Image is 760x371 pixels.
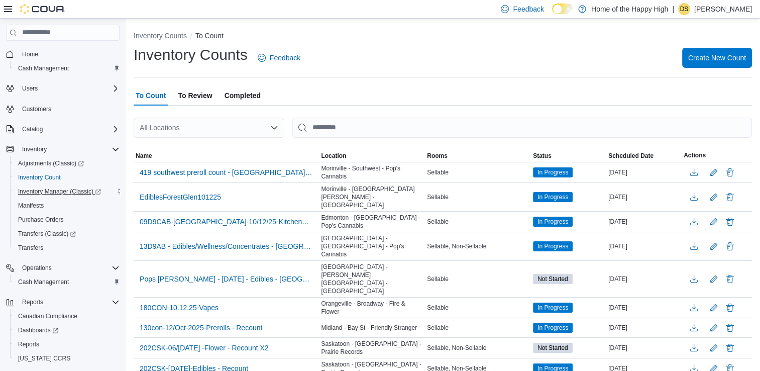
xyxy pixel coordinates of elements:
[321,300,423,316] span: Orangeville - Broadway - Fire & Flower
[321,214,423,230] span: Edmonton - [GEOGRAPHIC_DATA] - Pop's Cannabis
[14,200,48,212] a: Manifests
[18,159,84,167] span: Adjustments (Classic)
[10,241,124,255] button: Transfers
[537,242,568,251] span: In Progress
[14,171,65,183] a: Inventory Count
[14,228,120,240] span: Transfers (Classic)
[140,323,262,333] span: 130con-12/Oct-2025-Prerolls - Recount
[425,216,531,228] div: Sellable
[270,124,278,132] button: Open list of options
[14,242,47,254] a: Transfers
[321,164,423,180] span: Morinville - Southwest - Pop's Cannabis
[14,200,120,212] span: Manifests
[18,82,42,95] button: Users
[136,340,273,355] button: 202CSK-06/[DATE] -Flower - Recount X2
[533,241,573,251] span: In Progress
[608,152,654,160] span: Scheduled Date
[136,85,166,106] span: To Count
[18,123,120,135] span: Catalog
[10,170,124,184] button: Inventory Count
[533,152,552,160] span: Status
[14,228,80,240] a: Transfers (Classic)
[606,191,682,203] div: [DATE]
[18,262,120,274] span: Operations
[537,303,568,312] span: In Progress
[321,324,417,332] span: Midland - Bay St - Friendly Stranger
[537,343,568,352] span: Not Started
[22,84,38,92] span: Users
[425,273,531,285] div: Sellable
[425,302,531,314] div: Sellable
[18,143,120,155] span: Inventory
[606,342,682,354] div: [DATE]
[18,82,120,95] span: Users
[533,274,573,284] span: Not Started
[18,354,70,362] span: [US_STATE] CCRS
[606,150,682,162] button: Scheduled Date
[134,45,248,65] h1: Inventory Counts
[292,118,752,138] input: This is a search bar. After typing your query, hit enter to filter the results lower in the page.
[724,166,736,178] button: Delete
[140,274,313,284] span: Pops [PERSON_NAME] - [DATE] - Edibles - [GEOGRAPHIC_DATA] - [PERSON_NAME][GEOGRAPHIC_DATA] - [GEO...
[321,263,423,295] span: [GEOGRAPHIC_DATA] - [PERSON_NAME][GEOGRAPHIC_DATA] - [GEOGRAPHIC_DATA]
[18,216,64,224] span: Purchase Orders
[136,271,317,287] button: Pops [PERSON_NAME] - [DATE] - Edibles - [GEOGRAPHIC_DATA] - [PERSON_NAME][GEOGRAPHIC_DATA] - [GEO...
[425,166,531,178] div: Sellable
[18,123,47,135] button: Catalog
[136,320,266,335] button: 130con-12/Oct-2025-Prerolls - Recount
[708,190,720,205] button: Edit count details
[606,240,682,252] div: [DATE]
[2,142,124,156] button: Inventory
[708,320,720,335] button: Edit count details
[533,167,573,177] span: In Progress
[22,298,43,306] span: Reports
[552,4,573,14] input: Dark Mode
[18,278,69,286] span: Cash Management
[10,323,124,337] a: Dashboards
[724,191,736,203] button: Delete
[606,302,682,314] div: [DATE]
[18,296,47,308] button: Reports
[606,273,682,285] div: [DATE]
[10,184,124,199] a: Inventory Manager (Classic)
[14,352,120,364] span: Washington CCRS
[14,185,120,198] span: Inventory Manager (Classic)
[10,275,124,289] button: Cash Management
[537,323,568,332] span: In Progress
[14,214,68,226] a: Purchase Orders
[178,85,212,106] span: To Review
[425,240,531,252] div: Sellable, Non-Sellable
[606,322,682,334] div: [DATE]
[14,324,120,336] span: Dashboards
[18,188,101,196] span: Inventory Manager (Classic)
[14,214,120,226] span: Purchase Orders
[708,300,720,315] button: Edit count details
[10,61,124,75] button: Cash Management
[724,240,736,252] button: Delete
[14,242,120,254] span: Transfers
[254,48,304,68] a: Feedback
[537,168,568,177] span: In Progress
[2,47,124,61] button: Home
[14,352,74,364] a: [US_STATE] CCRS
[14,338,43,350] a: Reports
[136,239,317,254] button: 13D9AB - Edibles/Wellness/Concentrates - [GEOGRAPHIC_DATA] - [GEOGRAPHIC_DATA] - [GEOGRAPHIC_DATA...
[533,217,573,227] span: In Progress
[270,53,300,63] span: Feedback
[14,171,120,183] span: Inventory Count
[14,324,62,336] a: Dashboards
[225,85,261,106] span: Completed
[18,340,39,348] span: Reports
[18,103,120,115] span: Customers
[606,216,682,228] div: [DATE]
[136,300,223,315] button: 180CON-10.12.25-Vapes
[22,145,47,153] span: Inventory
[319,150,425,162] button: Location
[724,342,736,354] button: Delete
[591,3,668,15] p: Home of the Happy High
[134,31,752,43] nav: An example of EuiBreadcrumbs
[708,214,720,229] button: Edit count details
[425,342,531,354] div: Sellable, Non-Sellable
[672,3,674,15] p: |
[2,81,124,96] button: Users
